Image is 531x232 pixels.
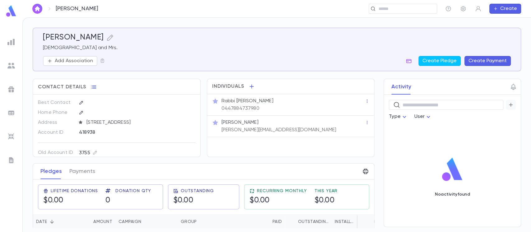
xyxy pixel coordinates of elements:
button: Pledges [40,164,62,179]
h5: [PERSON_NAME] [43,33,104,42]
button: Create Payment [464,56,511,66]
button: Sort [141,217,151,227]
p: [PERSON_NAME] [56,5,98,12]
div: Type [389,111,408,123]
div: Date [33,214,75,229]
img: logo [440,157,465,182]
button: Sort [197,217,207,227]
div: Campaign [119,214,141,229]
span: [STREET_ADDRESS] [84,119,196,126]
span: Recurring Monthly [257,188,307,193]
div: Outstanding [285,214,332,229]
div: 3755 [79,149,97,157]
button: Sort [288,217,298,227]
span: Type [389,114,401,119]
img: home_white.a664292cf8c1dea59945f0da9f25487c.svg [34,6,41,11]
span: User [414,114,425,119]
img: students_grey.60c7aba0da46da39d6d829b817ac14fc.svg [7,62,15,69]
p: Account ID [38,128,74,137]
button: Create Pledge [418,56,461,66]
button: Sort [47,217,57,227]
p: Home Phone [38,108,74,118]
span: Individuals [212,83,245,90]
div: Date [36,214,47,229]
img: logo [5,5,17,17]
div: Amount [93,214,112,229]
img: reports_grey.c525e4749d1bce6a11f5fe2a8de1b229.svg [7,38,15,46]
div: Paid [224,214,285,229]
h5: 0 [105,196,110,205]
h5: $0.00 [43,196,63,205]
p: [DEMOGRAPHIC_DATA] and Mrs. [43,45,511,51]
p: [PERSON_NAME] [221,119,259,126]
span: Outstanding [181,188,214,193]
div: Amount [75,214,115,229]
p: Add Association [55,58,93,64]
p: Old Account ID [38,148,74,158]
img: letters_grey.7941b92b52307dd3b8a917253454ce1c.svg [7,156,15,164]
div: Installments [332,214,369,229]
button: Sort [83,217,93,227]
p: 0447884737980 [221,105,259,112]
p: Best Contact [38,98,74,108]
p: No activity found [435,192,470,197]
p: Rabbi [PERSON_NAME] [221,98,273,104]
div: 418938 [79,128,170,137]
img: batches_grey.339ca447c9d9533ef1741baa751efc33.svg [7,109,15,117]
h5: $0.00 [314,196,335,205]
p: [PERSON_NAME][EMAIL_ADDRESS][DOMAIN_NAME] [221,127,337,133]
div: Group [178,214,224,229]
img: campaigns_grey.99e729a5f7ee94e3726e6486bddda8f1.svg [7,86,15,93]
button: Create [489,4,521,14]
p: Address [38,118,74,128]
div: Group [181,214,197,229]
h5: $0.00 [249,196,270,205]
h5: $0.00 [173,196,193,205]
button: Activity [391,79,411,95]
button: Payments [69,164,95,179]
span: Contact Details [38,84,86,90]
div: Installments [335,214,356,229]
button: Add Association [43,56,97,66]
span: Lifetime Donations [51,188,98,193]
button: Sort [263,217,272,227]
button: Sort [356,217,366,227]
div: Outstanding [298,214,328,229]
div: User [414,111,432,123]
div: Campaign [115,214,178,229]
img: imports_grey.530a8a0e642e233f2baf0ef88e8c9fcb.svg [7,133,15,140]
span: Donation Qty [115,188,151,193]
span: This Year [314,188,338,193]
div: Paid [272,214,282,229]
